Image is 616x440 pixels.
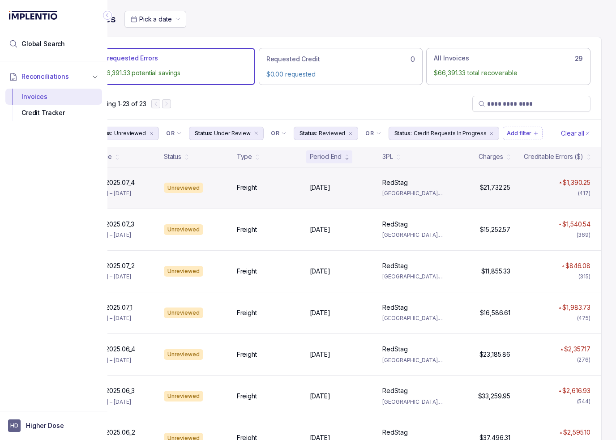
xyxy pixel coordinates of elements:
[480,308,511,317] p: $16,586.61
[237,183,257,192] p: Freight
[560,431,562,434] img: red pointer upwards
[189,127,264,140] button: Filter Chip Under Review
[266,70,415,79] p: $0.00 requested
[91,231,131,239] p: [DATE] – [DATE]
[577,231,590,239] div: (369)
[382,220,407,229] p: RedStag
[559,181,562,184] img: red pointer upwards
[98,68,248,77] p: $66,391.33 potential savings
[91,356,131,365] p: [DATE] – [DATE]
[564,345,590,354] p: $2,357.17
[166,130,175,137] p: OR
[479,350,511,359] p: $23,185.86
[480,225,511,234] p: $15,252.57
[89,127,159,140] button: Filter Chip Unreviewed
[503,127,543,140] button: Filter Chip Add filter
[237,392,257,401] p: Freight
[310,225,330,234] p: [DATE]
[130,15,171,24] search: Date Range Picker
[382,261,407,270] p: RedStag
[559,390,561,392] img: red pointer upwards
[13,89,95,105] div: Invoices
[5,87,102,123] div: Reconciliations
[414,129,487,138] p: Credit Requests In Progress
[563,428,590,437] p: $2,595.10
[365,130,374,137] p: OR
[91,178,135,187] p: HRD_2025.07_4
[382,397,445,406] p: [GEOGRAPHIC_DATA], [GEOGRAPHIC_DATA], [GEOGRAPHIC_DATA], [GEOGRAPHIC_DATA] (SWT1)
[266,54,415,64] div: 0
[91,386,135,395] p: HRD_2025.06_3
[382,356,445,365] p: [GEOGRAPHIC_DATA], [GEOGRAPHIC_DATA], [GEOGRAPHIC_DATA], [GEOGRAPHIC_DATA] (SWT1)
[91,99,146,108] p: Showing 1-23 of 23
[362,127,385,140] button: Filter Chip Connector undefined
[237,350,257,359] p: Freight
[91,314,131,323] p: [DATE] – [DATE]
[294,127,358,140] button: Filter Chip Reviewed
[252,130,260,137] div: remove content
[8,419,99,432] button: User initialsHigher Dose
[91,261,135,270] p: HRD_2025.07_2
[164,391,203,402] div: Unreviewed
[267,127,290,140] button: Filter Chip Connector undefined
[5,67,102,86] button: Reconciliations
[382,314,445,323] p: [GEOGRAPHIC_DATA], [GEOGRAPHIC_DATA], [GEOGRAPHIC_DATA], [GEOGRAPHIC_DATA] (SWT1)
[299,129,317,138] p: Status:
[8,419,21,432] span: User initials
[310,183,330,192] p: [DATE]
[488,130,495,137] div: remove content
[195,129,212,138] p: Status:
[26,421,64,430] p: Higher Dose
[382,231,445,239] p: [GEOGRAPHIC_DATA], [GEOGRAPHIC_DATA], [GEOGRAPHIC_DATA], [GEOGRAPHIC_DATA] (SWT1)
[310,152,342,161] div: Period End
[114,129,146,138] p: Unreviewed
[163,127,185,140] button: Filter Chip Connector undefined
[91,220,134,229] p: HRD_2025.07_3
[266,55,320,64] p: Requested Credit
[21,39,65,48] span: Global Search
[577,314,590,323] div: (475)
[434,54,469,63] p: All Invoices
[310,267,330,276] p: [DATE]
[139,15,171,23] span: Pick a date
[164,224,203,235] div: Unreviewed
[479,152,503,161] div: Charges
[389,127,500,140] button: Filter Chip Credit Requests In Progress
[562,265,565,267] img: red pointer upwards
[565,261,590,270] p: $846.08
[164,183,203,193] div: Unreviewed
[561,129,584,138] p: Clear all
[562,386,590,395] p: $2,616.93
[237,152,252,161] div: Type
[365,130,381,137] li: Filter Chip Connector undefined
[271,130,287,137] li: Filter Chip Connector undefined
[578,272,590,281] div: (315)
[310,350,330,359] p: [DATE]
[478,392,511,401] p: $33,259.95
[91,189,131,198] p: [DATE] – [DATE]
[394,129,412,138] p: Status:
[524,152,583,161] div: Creditable Errors ($)
[434,68,583,77] p: $66,391.33 total recoverable
[214,129,251,138] p: Under Review
[382,345,407,354] p: RedStag
[164,308,203,318] div: Unreviewed
[382,428,407,437] p: RedStag
[164,266,203,277] div: Unreviewed
[347,130,354,137] div: remove content
[319,129,345,138] p: Reviewed
[507,129,531,138] p: Add filter
[382,386,407,395] p: RedStag
[91,345,135,354] p: HRD_2025.06_4
[166,130,182,137] li: Filter Chip Connector undefined
[563,178,590,187] p: $1,390.25
[578,189,590,198] div: (417)
[577,397,590,406] div: (544)
[164,349,203,360] div: Unreviewed
[13,105,95,121] div: Credit Tracker
[382,178,407,187] p: RedStag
